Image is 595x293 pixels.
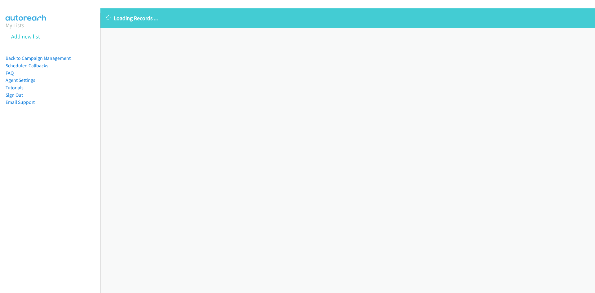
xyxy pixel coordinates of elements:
a: Back to Campaign Management [6,55,71,61]
a: Scheduled Callbacks [6,63,48,69]
a: Sign Out [6,92,23,98]
a: My Lists [6,22,24,29]
a: Tutorials [6,85,24,91]
p: Loading Records ... [106,14,589,22]
a: Email Support [6,99,35,105]
a: Agent Settings [6,77,35,83]
a: Add new list [11,33,40,40]
a: FAQ [6,70,14,76]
